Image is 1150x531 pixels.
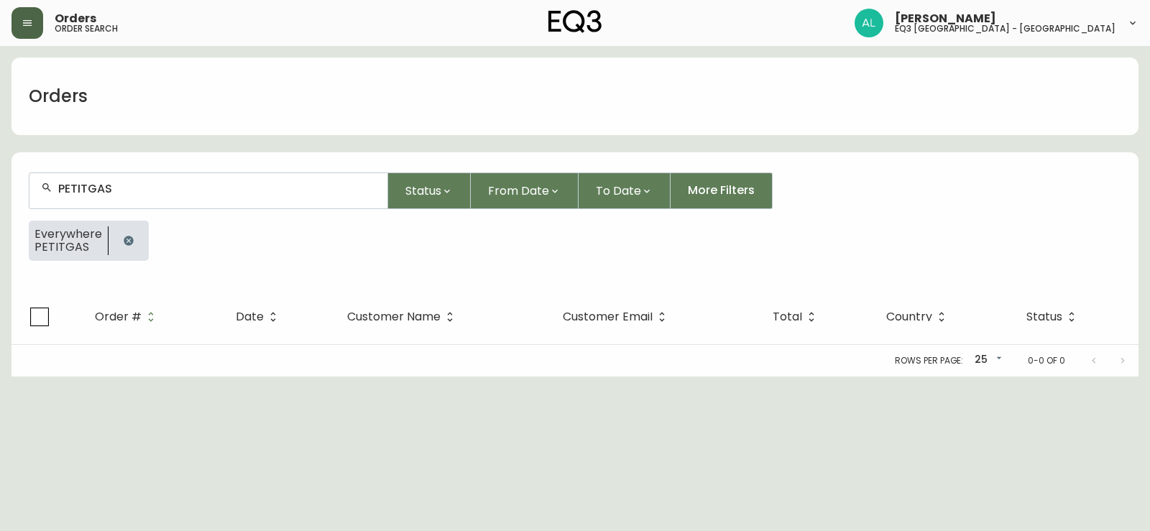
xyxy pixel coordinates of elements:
[388,172,471,209] button: Status
[405,182,441,200] span: Status
[34,241,102,254] span: PETITGAS
[236,313,264,321] span: Date
[1026,313,1062,321] span: Status
[548,10,602,33] img: logo
[488,182,549,200] span: From Date
[596,182,641,200] span: To Date
[58,182,376,195] input: Search
[347,313,441,321] span: Customer Name
[55,13,96,24] span: Orders
[1028,354,1065,367] p: 0-0 of 0
[1026,310,1081,323] span: Status
[34,228,102,241] span: Everywhere
[773,313,802,321] span: Total
[29,84,88,108] h1: Orders
[688,183,755,198] span: More Filters
[886,310,951,323] span: Country
[773,310,821,323] span: Total
[563,310,671,323] span: Customer Email
[236,310,282,323] span: Date
[895,24,1115,33] h5: eq3 [GEOGRAPHIC_DATA] - [GEOGRAPHIC_DATA]
[55,24,118,33] h5: order search
[895,13,996,24] span: [PERSON_NAME]
[671,172,773,209] button: More Filters
[969,348,1005,372] div: 25
[95,313,142,321] span: Order #
[579,172,671,209] button: To Date
[95,310,160,323] span: Order #
[563,313,653,321] span: Customer Email
[895,354,963,367] p: Rows per page:
[471,172,579,209] button: From Date
[347,310,459,323] span: Customer Name
[855,9,883,37] img: 1c2a8670a0b342a1deb410e06288c649
[886,313,932,321] span: Country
